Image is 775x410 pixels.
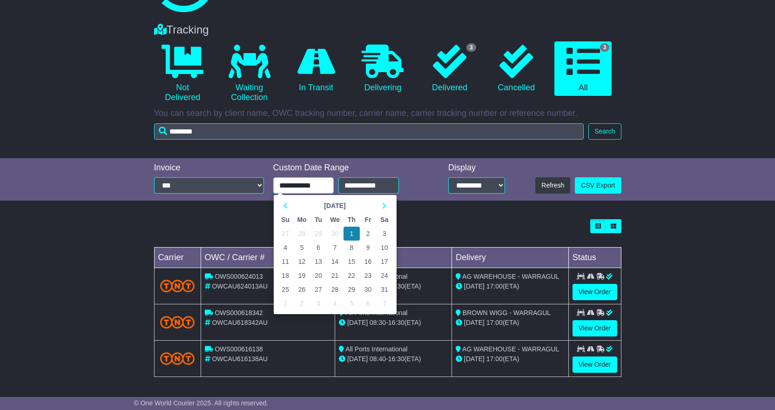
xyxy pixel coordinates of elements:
td: 4 [327,296,344,310]
span: AG WAREHOUSE - WARRAGUL [462,273,559,280]
div: Custom Date Range [273,163,423,173]
td: 5 [294,241,310,255]
td: 17 [376,255,392,269]
td: 1 [277,296,294,310]
a: Delivering [354,41,411,96]
td: 23 [360,269,376,282]
td: OWC / Carrier # [201,248,335,268]
a: View Order [573,356,617,373]
span: All Ports International [345,345,407,353]
span: 16:30 [388,319,404,326]
span: 3 [600,43,610,52]
td: 30 [327,227,344,241]
span: OWS000624013 [215,273,263,280]
td: 13 [310,255,326,269]
td: 25 [277,282,294,296]
td: Carrier [154,248,201,268]
span: 17:00 [486,355,503,363]
img: TNT_Domestic.png [160,280,195,292]
td: 12 [294,255,310,269]
div: (ETA) [456,282,565,291]
td: 24 [376,269,392,282]
td: 28 [327,282,344,296]
span: 08:30 [370,319,386,326]
span: OWS000618342 [215,309,263,316]
td: 29 [344,282,360,296]
td: 30 [360,282,376,296]
th: Tu [310,213,326,227]
td: 26 [294,282,310,296]
td: 2 [360,227,376,241]
span: OWCAU624013AU [212,282,268,290]
th: Th [344,213,360,227]
td: 15 [344,255,360,269]
span: [DATE] [464,319,485,326]
a: View Order [573,284,617,300]
td: 4 [277,241,294,255]
td: 27 [310,282,326,296]
a: View Order [573,320,617,336]
td: 18 [277,269,294,282]
span: 16:30 [388,355,404,363]
td: 6 [310,241,326,255]
td: 10 [376,241,392,255]
td: 7 [376,296,392,310]
td: 3 [376,227,392,241]
span: 17:00 [486,319,503,326]
td: 22 [344,269,360,282]
div: Invoice [154,163,264,173]
span: OWS000616138 [215,345,263,353]
td: 28 [294,227,310,241]
a: CSV Export [575,177,621,194]
td: Status [568,248,621,268]
p: You can search by client name, OWC tracking number, carrier name, carrier tracking number or refe... [154,108,621,119]
th: Select Month [294,199,376,213]
td: 14 [327,255,344,269]
button: Search [588,123,621,140]
a: Cancelled [488,41,545,96]
span: 08:40 [370,355,386,363]
span: OWCAU618342AU [212,319,268,326]
img: TNT_Domestic.png [160,352,195,365]
a: In Transit [287,41,344,96]
th: We [327,213,344,227]
td: 1 [344,227,360,241]
td: 7 [327,241,344,255]
td: Delivery [452,248,568,268]
span: OWCAU616138AU [212,355,268,363]
td: 19 [294,269,310,282]
a: 3 Delivered [421,41,478,96]
span: [DATE] [347,319,368,326]
td: 16 [360,255,376,269]
td: 9 [360,241,376,255]
td: 3 [310,296,326,310]
td: 27 [277,227,294,241]
div: - (ETA) [339,318,448,328]
span: [DATE] [464,355,485,363]
span: [DATE] [464,282,485,290]
td: 8 [344,241,360,255]
button: Refresh [535,177,570,194]
td: 6 [360,296,376,310]
th: Fr [360,213,376,227]
div: Display [448,163,505,173]
td: 5 [344,296,360,310]
td: 31 [376,282,392,296]
span: 17:00 [486,282,503,290]
a: Not Delivered [154,41,211,106]
div: Tracking [149,23,626,37]
th: Mo [294,213,310,227]
span: 3 [466,43,476,52]
a: 3 All [554,41,612,96]
th: Su [277,213,294,227]
th: Sa [376,213,392,227]
span: [DATE] [347,355,368,363]
span: AG WAREHOUSE - WARRAGUL [462,345,559,353]
span: © One World Courier 2025. All rights reserved. [134,399,269,407]
span: BROWN WIGG - WARRAGUL [463,309,551,316]
td: 11 [277,255,294,269]
div: - (ETA) [339,354,448,364]
td: 29 [310,227,326,241]
a: Waiting Collection [221,41,278,106]
td: 21 [327,269,344,282]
